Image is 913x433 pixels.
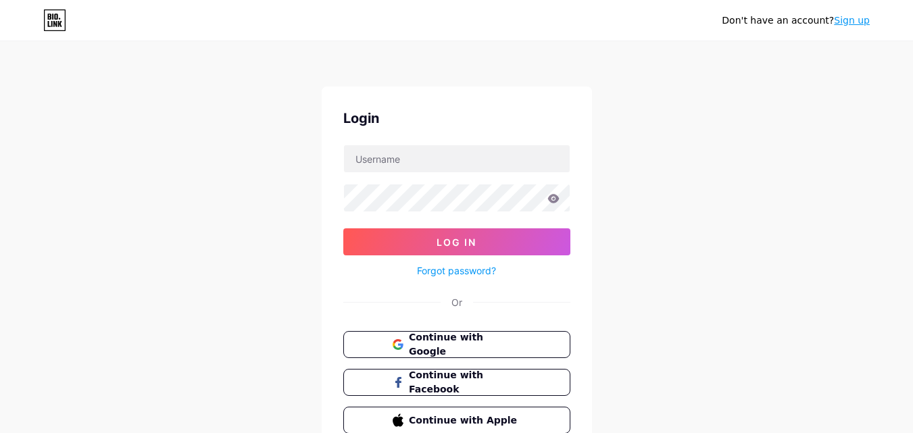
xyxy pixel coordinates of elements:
[343,228,570,255] button: Log In
[409,330,520,359] span: Continue with Google
[409,413,520,428] span: Continue with Apple
[343,369,570,396] button: Continue with Facebook
[722,14,870,28] div: Don't have an account?
[343,108,570,128] div: Login
[417,263,496,278] a: Forgot password?
[409,368,520,397] span: Continue with Facebook
[437,236,476,248] span: Log In
[343,331,570,358] button: Continue with Google
[834,15,870,26] a: Sign up
[451,295,462,309] div: Or
[344,145,570,172] input: Username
